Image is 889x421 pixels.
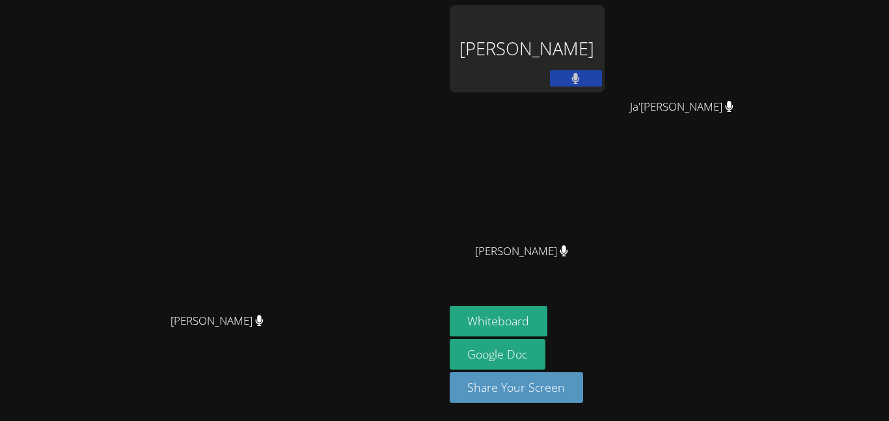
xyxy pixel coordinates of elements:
a: Google Doc [450,339,546,370]
span: Ja'[PERSON_NAME] [630,98,733,116]
div: [PERSON_NAME] [450,5,605,92]
button: Share Your Screen [450,372,584,403]
span: [PERSON_NAME] [475,242,568,261]
button: Whiteboard [450,306,548,336]
span: [PERSON_NAME] [171,312,264,331]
